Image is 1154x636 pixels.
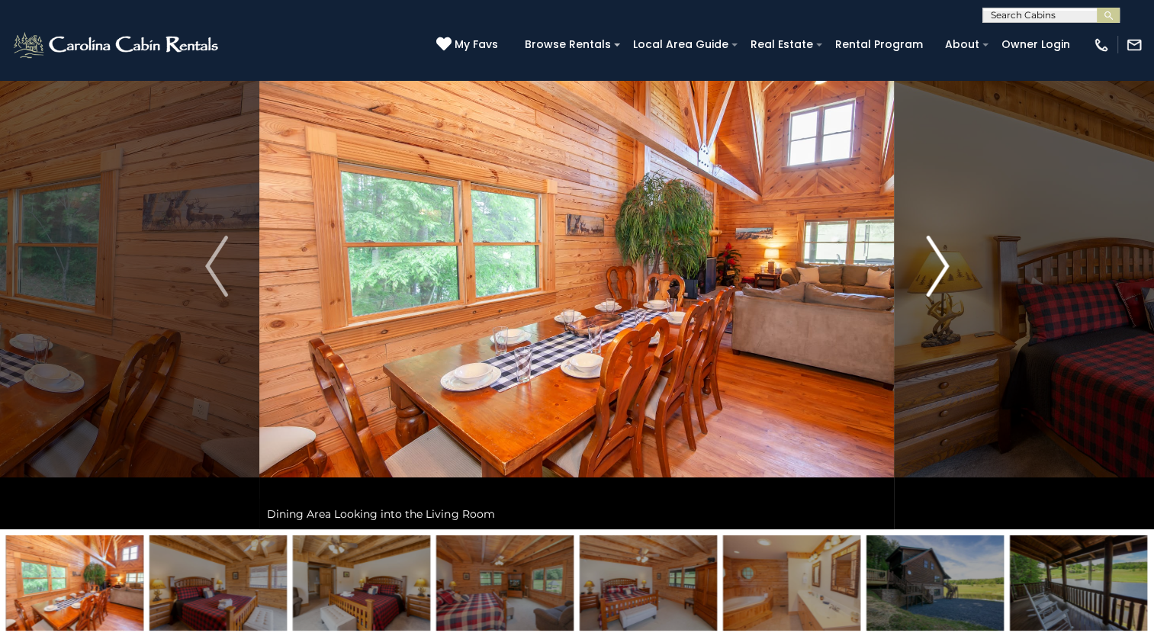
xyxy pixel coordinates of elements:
[6,535,143,631] img: 163276747
[580,535,717,631] img: 163276749
[205,236,228,297] img: arrow
[1126,37,1143,53] img: mail-regular-white.png
[866,535,1004,631] img: 163276751
[455,37,498,53] span: My Favs
[1093,37,1110,53] img: phone-regular-white.png
[174,3,259,529] button: Previous
[1010,535,1147,631] img: 163276752
[926,236,949,297] img: arrow
[436,37,502,53] a: My Favs
[743,33,821,56] a: Real Estate
[994,33,1078,56] a: Owner Login
[293,535,430,631] img: 164145625
[11,30,223,60] img: White-1-2.png
[436,535,574,631] img: 163276748
[828,33,931,56] a: Rental Program
[625,33,736,56] a: Local Area Guide
[259,499,894,529] div: Dining Area Looking into the Living Room
[937,33,987,56] a: About
[723,535,860,631] img: 163276750
[895,3,980,529] button: Next
[149,535,287,631] img: 164145626
[517,33,619,56] a: Browse Rentals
